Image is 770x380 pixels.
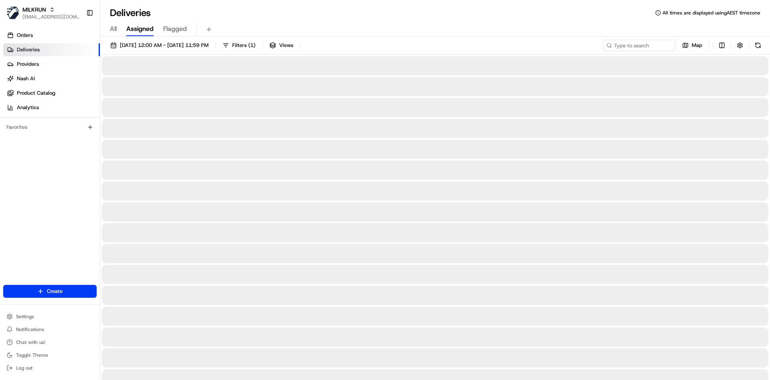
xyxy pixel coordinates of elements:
a: Product Catalog [3,87,100,100]
button: [EMAIL_ADDRESS][DOMAIN_NAME] [22,14,80,20]
img: MILKRUN [6,6,19,19]
button: Filters(1) [219,40,259,51]
span: [DATE] 12:00 AM - [DATE] 11:59 PM [120,42,209,49]
a: Deliveries [3,43,100,56]
div: Favorites [3,121,97,134]
button: Views [266,40,297,51]
button: Settings [3,311,97,322]
span: Assigned [126,24,154,34]
span: Providers [17,61,39,68]
span: Filters [232,42,255,49]
span: Nash AI [17,75,35,82]
a: Providers [3,58,100,71]
button: Refresh [752,40,764,51]
span: Chat with us! [16,339,45,345]
span: ( 1 ) [248,42,255,49]
a: Nash AI [3,72,100,85]
span: Analytics [17,104,39,111]
span: Flagged [163,24,187,34]
span: Notifications [16,326,44,333]
button: [DATE] 12:00 AM - [DATE] 11:59 PM [107,40,212,51]
a: Orders [3,29,100,42]
button: Notifications [3,324,97,335]
h1: Deliveries [110,6,151,19]
span: Product Catalog [17,89,55,97]
span: Log out [16,365,32,371]
span: Create [47,288,63,295]
span: Settings [16,313,34,320]
input: Type to search [603,40,675,51]
span: Deliveries [17,46,40,53]
button: Map [679,40,706,51]
button: Chat with us! [3,337,97,348]
button: Log out [3,362,97,374]
button: MILKRUN [22,6,46,14]
button: Create [3,285,97,298]
span: Toggle Theme [16,352,48,358]
span: All times are displayed using AEST timezone [663,10,760,16]
span: Map [692,42,702,49]
button: Toggle Theme [3,350,97,361]
button: MILKRUNMILKRUN[EMAIL_ADDRESS][DOMAIN_NAME] [3,3,83,22]
span: All [110,24,117,34]
a: Analytics [3,101,100,114]
span: Orders [17,32,33,39]
span: Views [279,42,293,49]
